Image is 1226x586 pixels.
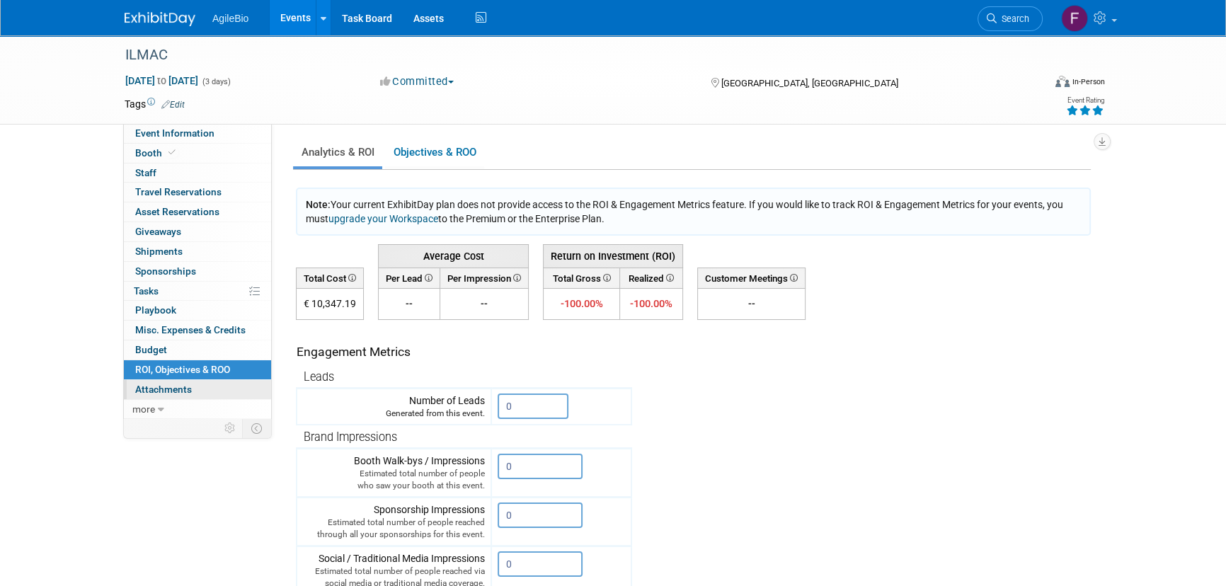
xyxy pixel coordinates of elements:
[134,285,159,297] span: Tasks
[303,454,485,492] div: Booth Walk-bys / Impressions
[379,268,440,288] th: Per Lead
[124,242,271,261] a: Shipments
[125,12,195,26] img: ExhibitDay
[978,6,1043,31] a: Search
[303,517,485,541] div: Estimated total number of people reached through all your sponsorships for this event.
[132,403,155,415] span: more
[135,206,219,217] span: Asset Reservations
[135,147,178,159] span: Booth
[124,163,271,183] a: Staff
[124,124,271,143] a: Event Information
[135,226,181,237] span: Giveaways
[297,289,364,320] td: € 10,347.19
[135,167,156,178] span: Staff
[297,268,364,288] th: Total Cost
[303,468,485,492] div: Estimated total number of people who saw your booth at this event.
[243,419,272,437] td: Toggle Event Tabs
[406,298,413,309] span: --
[125,74,199,87] span: [DATE] [DATE]
[124,144,271,163] a: Booth
[155,75,168,86] span: to
[306,199,331,210] span: Note:
[328,213,438,224] a: upgrade your Workspace
[124,222,271,241] a: Giveaways
[135,246,183,257] span: Shipments
[1072,76,1105,87] div: In-Person
[698,268,806,288] th: Customer Meetings
[124,183,271,202] a: Travel Reservations
[619,268,682,288] th: Realized
[135,344,167,355] span: Budget
[124,301,271,320] a: Playbook
[124,340,271,360] a: Budget
[997,13,1029,24] span: Search
[375,74,459,89] button: Committed
[630,297,672,310] span: -100.00%
[1061,5,1088,32] img: Fouad Batel
[135,265,196,277] span: Sponsorships
[303,408,485,420] div: Generated from this event.
[161,100,185,110] a: Edit
[124,282,271,301] a: Tasks
[481,298,488,309] span: --
[304,370,334,384] span: Leads
[124,380,271,399] a: Attachments
[1066,97,1104,104] div: Event Rating
[721,78,898,88] span: [GEOGRAPHIC_DATA], [GEOGRAPHIC_DATA]
[303,502,485,541] div: Sponsorship Impressions
[125,97,185,111] td: Tags
[135,186,222,197] span: Travel Reservations
[135,384,192,395] span: Attachments
[124,400,271,419] a: more
[303,393,485,420] div: Number of Leads
[306,199,1063,224] span: Your current ExhibitDay plan does not provide access to the ROI & Engagement Metrics feature. If ...
[124,262,271,281] a: Sponsorships
[304,430,397,444] span: Brand Impressions
[135,324,246,335] span: Misc. Expenses & Credits
[440,268,529,288] th: Per Impression
[124,321,271,340] a: Misc. Expenses & Credits
[201,77,231,86] span: (3 days)
[135,304,176,316] span: Playbook
[124,360,271,379] a: ROI, Objectives & ROO
[560,297,602,310] span: -100.00%
[124,202,271,222] a: Asset Reservations
[544,244,683,268] th: Return on Investment (ROI)
[1055,76,1070,87] img: Format-Inperson.png
[212,13,248,24] span: AgileBio
[293,139,382,166] a: Analytics & ROI
[135,127,214,139] span: Event Information
[544,268,620,288] th: Total Gross
[135,364,230,375] span: ROI, Objectives & ROO
[959,74,1105,95] div: Event Format
[704,297,799,311] div: --
[218,419,243,437] td: Personalize Event Tab Strip
[379,244,529,268] th: Average Cost
[385,139,484,166] a: Objectives & ROO
[297,343,626,361] div: Engagement Metrics
[120,42,1021,68] div: ILMAC
[168,149,176,156] i: Booth reservation complete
